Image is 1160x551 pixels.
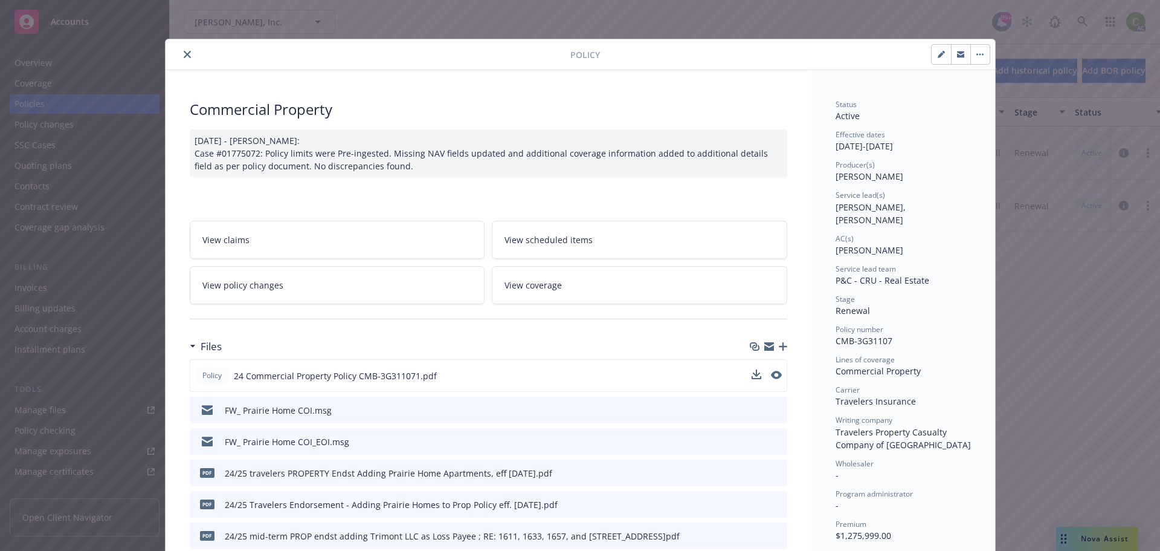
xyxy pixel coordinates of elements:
span: [PERSON_NAME], [PERSON_NAME] [836,201,908,226]
span: pdf [200,531,214,540]
span: Stage [836,294,855,304]
span: Policy [200,370,224,381]
span: Wholesaler [836,458,874,469]
button: download file [752,498,762,511]
div: [DATE] - [DATE] [836,129,971,152]
span: Effective dates [836,129,885,140]
span: Status [836,99,857,109]
button: preview file [772,404,782,417]
span: Travelers Property Casualty Company of [GEOGRAPHIC_DATA] [836,426,971,451]
button: preview file [772,498,782,511]
span: Service lead team [836,264,896,274]
button: download file [752,467,762,480]
button: download file [752,435,762,448]
span: pdf [200,468,214,477]
span: - [836,500,839,511]
div: FW_ Prairie Home COI_EOI.msg [225,435,349,448]
span: $1,275,999.00 [836,530,891,541]
span: Travelers Insurance [836,396,916,407]
button: preview file [771,370,782,382]
div: [DATE] - [PERSON_NAME]: Case #01775072: Policy limits were Pre-ingested. Missing NAV fields updat... [190,129,787,177]
span: Renewal [836,305,870,316]
div: 24/25 travelers PROPERTY Endst Adding Prairie Home Apartments, eff [DATE].pdf [225,467,552,480]
span: Lines of coverage [836,354,895,365]
button: preview file [772,530,782,543]
span: Producer(s) [836,160,875,170]
div: 24/25 Travelers Endorsement - Adding Prairie Homes to Prop Policy eff. [DATE].pdf [225,498,558,511]
button: preview file [772,467,782,480]
a: View policy changes [190,266,485,304]
span: Policy number [836,324,883,334]
span: View policy changes [202,279,283,292]
button: download file [752,404,762,417]
button: preview file [771,371,782,379]
a: View claims [190,221,485,259]
a: View scheduled items [492,221,787,259]
span: Carrier [836,385,860,395]
span: Service lead(s) [836,190,885,200]
span: CMB-3G31107 [836,335,892,347]
span: View coverage [504,279,562,292]
span: - [836,469,839,481]
span: 24 Commercial Property Policy CMB-3G311071.pdf [234,370,437,382]
h3: Files [201,339,222,354]
div: Commercial Property [190,99,787,120]
span: View claims [202,233,250,246]
span: pdf [200,500,214,509]
button: download file [752,370,761,382]
div: FW_ Prairie Home COI.msg [225,404,332,417]
span: Active [836,110,860,122]
button: preview file [772,435,782,448]
span: AC(s) [836,233,854,244]
span: Policy [570,48,600,61]
div: 24/25 mid-term PROP endst adding Trimont LLC as Loss Payee ; RE: 1611, 1633, 1657, and [STREET_AD... [225,530,680,543]
span: Program administrator [836,489,913,499]
span: Premium [836,519,866,529]
span: P&C - CRU - Real Estate [836,275,929,286]
button: download file [752,530,762,543]
span: [PERSON_NAME] [836,171,903,182]
span: Writing company [836,415,892,425]
a: View coverage [492,266,787,304]
span: View scheduled items [504,233,593,246]
div: Commercial Property [836,365,971,377]
div: Files [190,339,222,354]
span: [PERSON_NAME] [836,244,903,256]
button: download file [752,370,761,379]
button: close [180,47,195,62]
